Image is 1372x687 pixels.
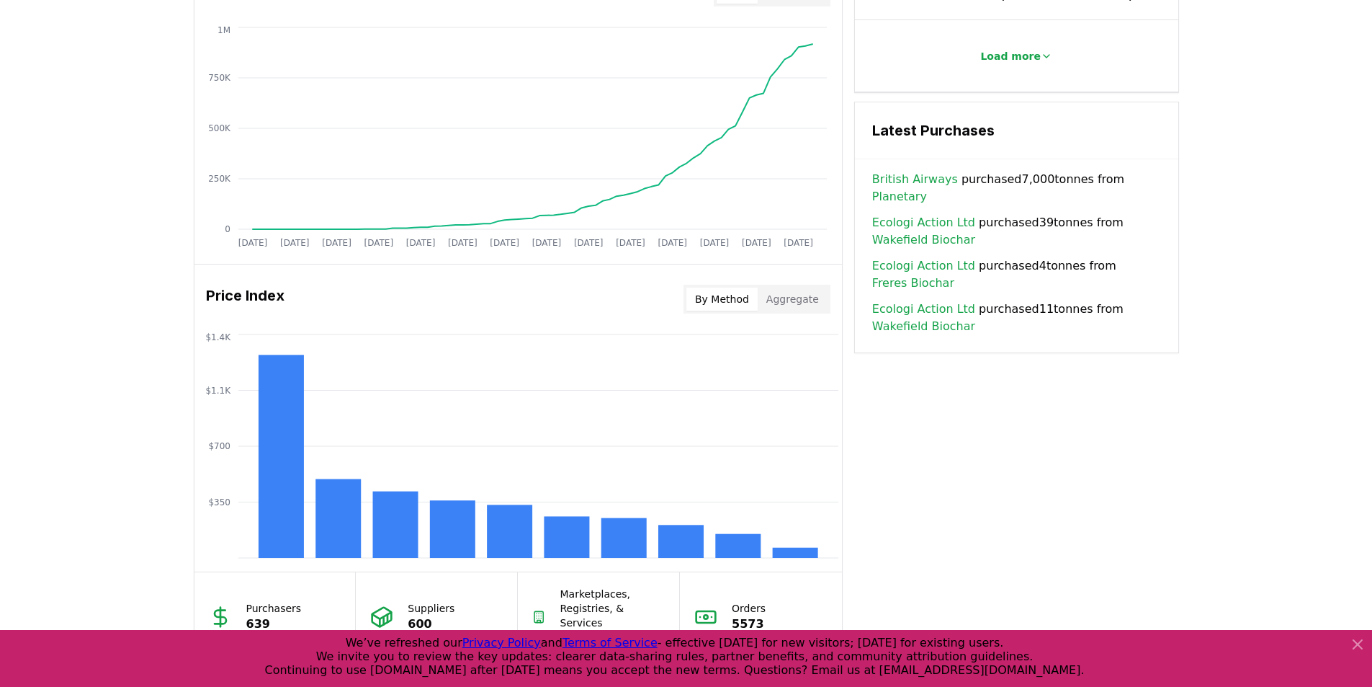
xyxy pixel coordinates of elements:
[872,231,975,249] a: Wakefield Biochar
[732,616,766,633] p: 5573
[732,601,766,616] p: Orders
[225,224,230,234] tspan: 0
[208,441,230,451] tspan: $700
[246,601,302,616] p: Purchasers
[872,214,975,231] a: Ecologi Action Ltd
[279,238,309,248] tspan: [DATE]
[872,301,975,318] a: Ecologi Action Ltd
[699,238,729,248] tspan: [DATE]
[872,120,1161,141] h3: Latest Purchases
[742,238,771,248] tspan: [DATE]
[246,616,302,633] p: 639
[205,386,231,396] tspan: $1.1K
[408,601,454,616] p: Suppliers
[208,497,230,508] tspan: $350
[364,238,393,248] tspan: [DATE]
[872,275,954,292] a: Freres Biochar
[658,238,687,248] tspan: [DATE]
[872,257,1161,292] span: purchased 4 tonnes from
[758,288,828,311] button: Aggregate
[969,42,1064,71] button: Load more
[980,49,1041,63] p: Load more
[872,257,975,275] a: Ecologi Action Ltd
[405,238,435,248] tspan: [DATE]
[686,288,758,311] button: By Method
[560,587,665,630] p: Marketplaces, Registries, & Services
[208,174,231,184] tspan: 250K
[872,171,958,188] a: British Airways
[872,188,927,205] a: Planetary
[322,238,351,248] tspan: [DATE]
[408,616,454,633] p: 600
[872,214,1161,249] span: purchased 39 tonnes from
[872,171,1161,205] span: purchased 7,000 tonnes from
[532,238,561,248] tspan: [DATE]
[784,238,813,248] tspan: [DATE]
[238,238,267,248] tspan: [DATE]
[208,123,231,133] tspan: 500K
[872,318,975,335] a: Wakefield Biochar
[205,332,231,342] tspan: $1.4K
[206,285,284,314] h3: Price Index
[616,238,645,248] tspan: [DATE]
[218,25,230,35] tspan: 1M
[490,238,519,248] tspan: [DATE]
[573,238,603,248] tspan: [DATE]
[208,73,231,83] tspan: 750K
[448,238,477,248] tspan: [DATE]
[872,301,1161,335] span: purchased 11 tonnes from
